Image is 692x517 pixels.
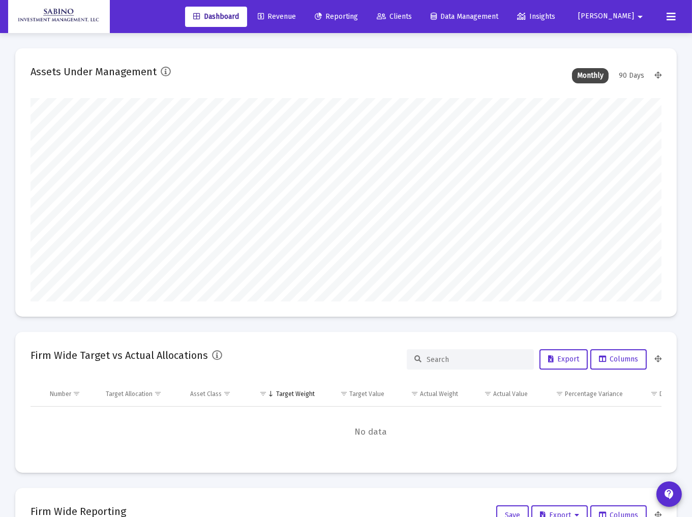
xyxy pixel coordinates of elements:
[50,390,71,398] div: Number
[31,347,208,363] h2: Firm Wide Target vs Actual Allocations
[315,12,358,21] span: Reporting
[185,7,247,27] a: Dashboard
[307,7,366,27] a: Reporting
[572,68,609,83] div: Monthly
[465,382,535,406] td: Column Actual Value
[663,488,675,500] mat-icon: contact_support
[566,6,658,26] button: [PERSON_NAME]
[258,12,296,21] span: Revenue
[535,382,629,406] td: Column Percentage Variance
[248,382,322,406] td: Column Target Weight
[493,390,528,398] div: Actual Value
[223,390,231,398] span: Show filter options for column 'Asset Class'
[193,12,239,21] span: Dashboard
[578,12,634,21] span: [PERSON_NAME]
[349,390,384,398] div: Target Value
[322,382,391,406] td: Column Target Value
[276,390,315,398] div: Target Weight
[259,390,267,398] span: Show filter options for column 'Target Weight'
[423,7,506,27] a: Data Management
[154,390,162,398] span: Show filter options for column 'Target Allocation'
[565,390,623,398] div: Percentage Variance
[250,7,304,27] a: Revenue
[539,349,588,370] button: Export
[431,12,498,21] span: Data Management
[509,7,563,27] a: Insights
[556,390,563,398] span: Show filter options for column 'Percentage Variance'
[484,390,492,398] span: Show filter options for column 'Actual Value'
[377,12,412,21] span: Clients
[614,68,649,83] div: 90 Days
[411,390,418,398] span: Show filter options for column 'Actual Weight'
[517,12,555,21] span: Insights
[420,390,458,398] div: Actual Weight
[548,355,579,363] span: Export
[340,390,348,398] span: Show filter options for column 'Target Value'
[73,390,80,398] span: Show filter options for column 'Number'
[369,7,420,27] a: Clients
[106,390,153,398] div: Target Allocation
[650,390,658,398] span: Show filter options for column 'Dollar Variance'
[31,382,661,458] div: Data grid
[43,382,99,406] td: Column Number
[590,349,647,370] button: Columns
[31,64,157,80] h2: Assets Under Management
[99,382,183,406] td: Column Target Allocation
[190,390,222,398] div: Asset Class
[392,382,466,406] td: Column Actual Weight
[427,355,526,364] input: Search
[16,7,102,27] img: Dashboard
[634,7,646,27] mat-icon: arrow_drop_down
[599,355,638,363] span: Columns
[183,382,248,406] td: Column Asset Class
